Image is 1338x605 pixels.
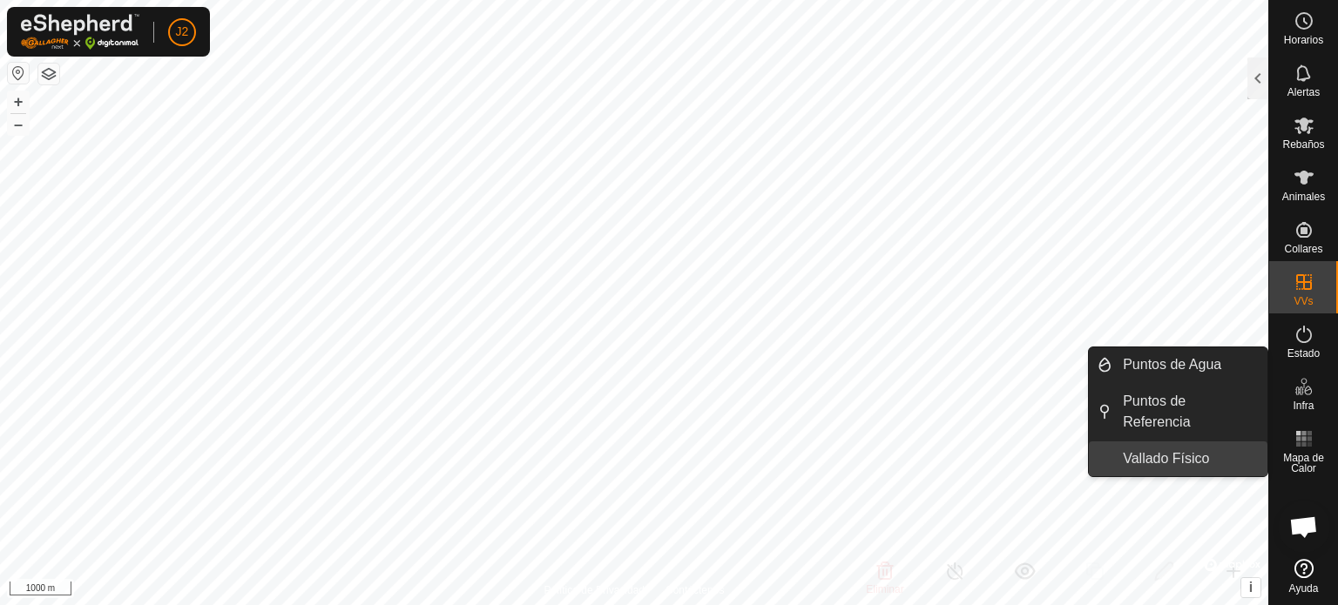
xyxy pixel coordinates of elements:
a: Puntos de Agua [1112,347,1267,382]
span: Mapa de Calor [1274,453,1334,474]
li: Vallado Físico [1089,441,1267,476]
a: Puntos de Referencia [1112,384,1267,440]
span: i [1249,580,1253,595]
span: Horarios [1284,35,1323,45]
span: Infra [1293,400,1314,411]
img: Logo Gallagher [21,14,139,50]
span: Alertas [1287,87,1320,97]
span: Estado [1287,348,1320,359]
li: Puntos de Referencia [1089,384,1267,440]
a: Chat abierto [1278,501,1330,553]
a: Vallado Físico [1112,441,1267,476]
span: Puntos de Referencia [1123,391,1257,433]
a: Política de Privacidad [544,582,645,598]
button: + [8,91,29,112]
button: i [1241,578,1260,597]
span: Ayuda [1289,583,1319,594]
span: Puntos de Agua [1123,354,1221,375]
a: Contáctenos [666,582,724,598]
button: Restablecer Mapa [8,63,29,84]
span: Collares [1284,244,1322,254]
button: – [8,114,29,135]
span: Animales [1282,192,1325,202]
a: Ayuda [1269,552,1338,601]
span: Rebaños [1282,139,1324,150]
span: Vallado Físico [1123,448,1209,469]
span: J2 [176,23,189,41]
button: Capas del Mapa [38,64,59,84]
span: VVs [1294,296,1313,306]
li: Puntos de Agua [1089,347,1267,382]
